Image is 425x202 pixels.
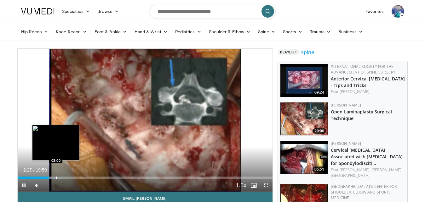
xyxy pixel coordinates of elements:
img: Avatar [392,5,404,18]
span: 05:51 [313,167,326,172]
button: Enable picture-in-picture mode [247,179,260,192]
a: Pediatrics [171,25,205,38]
div: Feat. [331,167,405,178]
a: spine [301,48,314,56]
a: Hip Recon [17,25,52,38]
a: [PERSON_NAME] [340,89,370,94]
a: Business [335,25,367,38]
span: 09:24 [313,90,326,95]
a: Foot & Ankle [91,25,131,38]
a: [PERSON_NAME] [331,102,361,108]
a: Spine [254,25,279,38]
img: hell_1.png.150x105_q85_crop-smart_upscale.jpg [280,102,328,135]
div: Progress Bar [18,177,273,179]
img: image.jpeg [32,125,79,161]
span: 2:27 [23,167,32,172]
a: Anterior Cervical [MEDICAL_DATA] - Tips and Tricks [331,76,405,88]
div: Feat. [331,89,405,95]
a: Specialties [58,5,94,18]
span: / [33,167,35,172]
a: Browse [94,5,123,18]
img: 0e3cab73-5e40-4f5a-8dde-1832e6573612.150x105_q85_crop-smart_upscale.jpg [280,64,328,97]
video-js: Video Player [18,49,273,192]
a: Open Laminaplasty Surgical Technique [331,109,392,121]
a: 05:51 [280,141,328,174]
a: [GEOGRAPHIC_DATA]'s Center for Shoulder, Elbow and Sports Medicine [331,184,397,200]
button: Playback Rate [235,179,247,192]
button: Pause [18,179,30,192]
a: Hand & Wrist [131,25,171,38]
a: [PERSON_NAME] [331,141,361,146]
img: 2fbc720f-b92e-4001-a9d5-9291f9eb37d8.150x105_q85_crop-smart_upscale.jpg [280,141,328,174]
a: Shoulder & Elbow [205,25,254,38]
a: [PERSON_NAME][GEOGRAPHIC_DATA] [331,167,401,178]
span: Playlist [278,49,300,55]
img: VuMedi Logo [21,8,55,14]
a: Trauma [306,25,335,38]
a: Favorites [362,5,388,18]
a: International Society for the Advancement of Spine Surgery [331,64,395,75]
input: Search topics, interventions [150,4,276,19]
a: 09:24 [280,64,328,97]
span: 20:00 [313,128,326,134]
a: Sports [279,25,306,38]
a: Knee Recon [52,25,91,38]
button: Fullscreen [260,179,273,192]
a: 20:00 [280,102,328,135]
span: 19:59 [36,167,47,172]
a: Cervical [MEDICAL_DATA] Associated with [MEDICAL_DATA] for Spondylodisciti… [331,147,403,166]
a: [PERSON_NAME], [340,167,370,172]
button: Mute [30,179,43,192]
